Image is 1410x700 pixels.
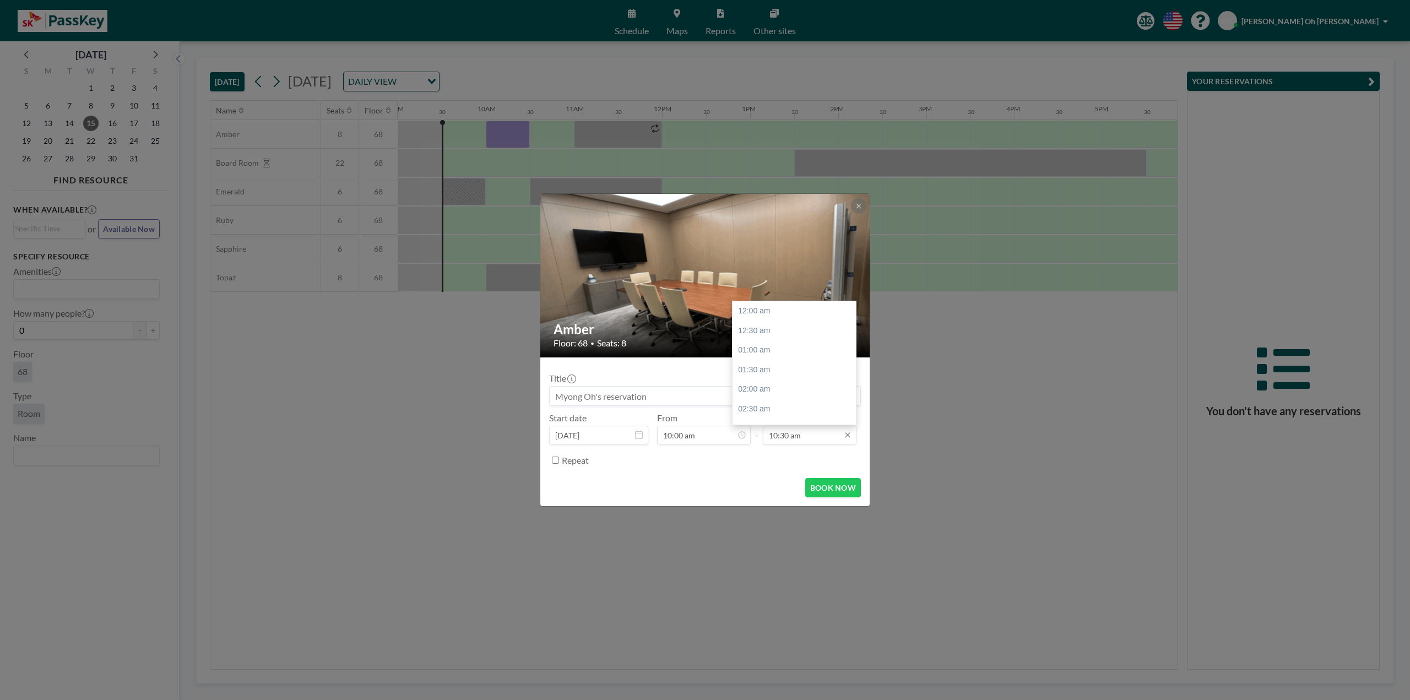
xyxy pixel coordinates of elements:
[733,419,861,439] div: 03:00 am
[549,413,587,424] label: Start date
[554,338,588,349] span: Floor: 68
[733,379,861,399] div: 02:00 am
[549,373,575,384] label: Title
[554,321,858,338] h2: Amber
[733,399,861,419] div: 02:30 am
[733,321,861,341] div: 12:30 am
[657,413,677,424] label: From
[550,387,860,405] input: Myong Oh's reservation
[597,338,626,349] span: Seats: 8
[733,301,861,321] div: 12:00 am
[733,360,861,380] div: 01:30 am
[733,340,861,360] div: 01:00 am
[590,339,594,348] span: •
[562,455,589,466] label: Repeat
[540,175,871,376] img: 537.gif
[805,478,861,497] button: BOOK NOW
[755,416,758,441] span: -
